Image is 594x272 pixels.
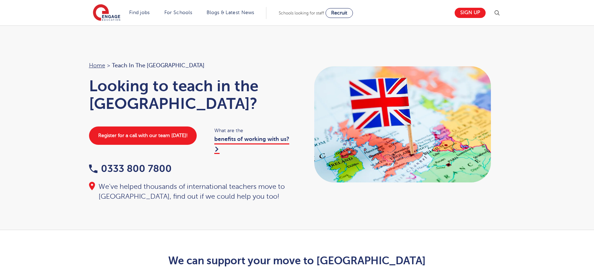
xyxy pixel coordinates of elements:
nav: breadcrumb [89,61,290,70]
a: Register for a call with our team [DATE]! [89,126,197,145]
span: Recruit [331,10,347,16]
span: What are the [214,126,290,135]
h2: We can support your move to [GEOGRAPHIC_DATA] [125,255,470,267]
a: Home [89,62,105,69]
a: Blogs & Latest News [207,10,254,15]
span: Schools looking for staff [279,11,324,16]
a: For Schools [164,10,192,15]
span: > [107,62,110,69]
a: 0333 800 7800 [89,163,172,174]
img: Engage Education [93,4,120,22]
a: Find jobs [129,10,150,15]
h1: Looking to teach in the [GEOGRAPHIC_DATA]? [89,77,290,112]
div: We've helped thousands of international teachers move to [GEOGRAPHIC_DATA], find out if we could ... [89,182,290,202]
a: Sign up [455,8,486,18]
a: Recruit [326,8,353,18]
a: benefits of working with us? [214,136,289,154]
span: Teach in the [GEOGRAPHIC_DATA] [112,61,204,70]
